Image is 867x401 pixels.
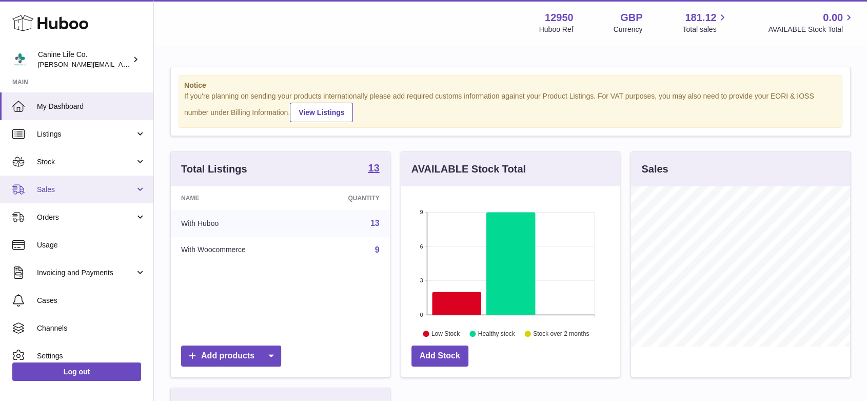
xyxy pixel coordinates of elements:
strong: 13 [368,163,379,173]
span: 0.00 [823,11,843,25]
td: With Huboo [171,210,307,237]
h3: AVAILABLE Stock Total [411,162,526,176]
h3: Total Listings [181,162,247,176]
th: Quantity [307,186,390,210]
h3: Sales [641,162,668,176]
a: 9 [375,245,380,254]
span: Stock [37,157,135,167]
span: Cases [37,296,146,305]
strong: Notice [184,81,837,90]
span: Usage [37,240,146,250]
a: Log out [12,362,141,381]
text: 3 [420,277,423,283]
span: My Dashboard [37,102,146,111]
a: 0.00 AVAILABLE Stock Total [768,11,855,34]
span: Invoicing and Payments [37,268,135,278]
span: Orders [37,213,135,222]
a: 13 [368,163,379,175]
span: Sales [37,185,135,195]
text: 6 [420,243,423,250]
span: 181.12 [685,11,716,25]
strong: 12950 [545,11,574,25]
td: With Woocommerce [171,237,307,263]
strong: GBP [620,11,642,25]
span: AVAILABLE Stock Total [768,25,855,34]
a: Add products [181,346,281,367]
span: Total sales [682,25,728,34]
text: 0 [420,312,423,318]
text: Stock over 2 months [533,330,589,337]
div: Huboo Ref [539,25,574,34]
img: kevin@clsgltd.co.uk [12,52,28,67]
text: Low Stock [431,330,460,337]
a: 181.12 Total sales [682,11,728,34]
div: If you're planning on sending your products internationally please add required customs informati... [184,91,837,122]
text: Healthy stock [478,330,516,337]
div: Canine Life Co. [38,50,130,69]
span: Listings [37,129,135,139]
a: Add Stock [411,346,468,367]
span: Channels [37,323,146,333]
th: Name [171,186,307,210]
a: 13 [370,219,380,227]
text: 9 [420,209,423,215]
a: View Listings [290,103,353,122]
span: Settings [37,351,146,361]
div: Currency [614,25,643,34]
span: [PERSON_NAME][EMAIL_ADDRESS][DOMAIN_NAME] [38,60,206,68]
